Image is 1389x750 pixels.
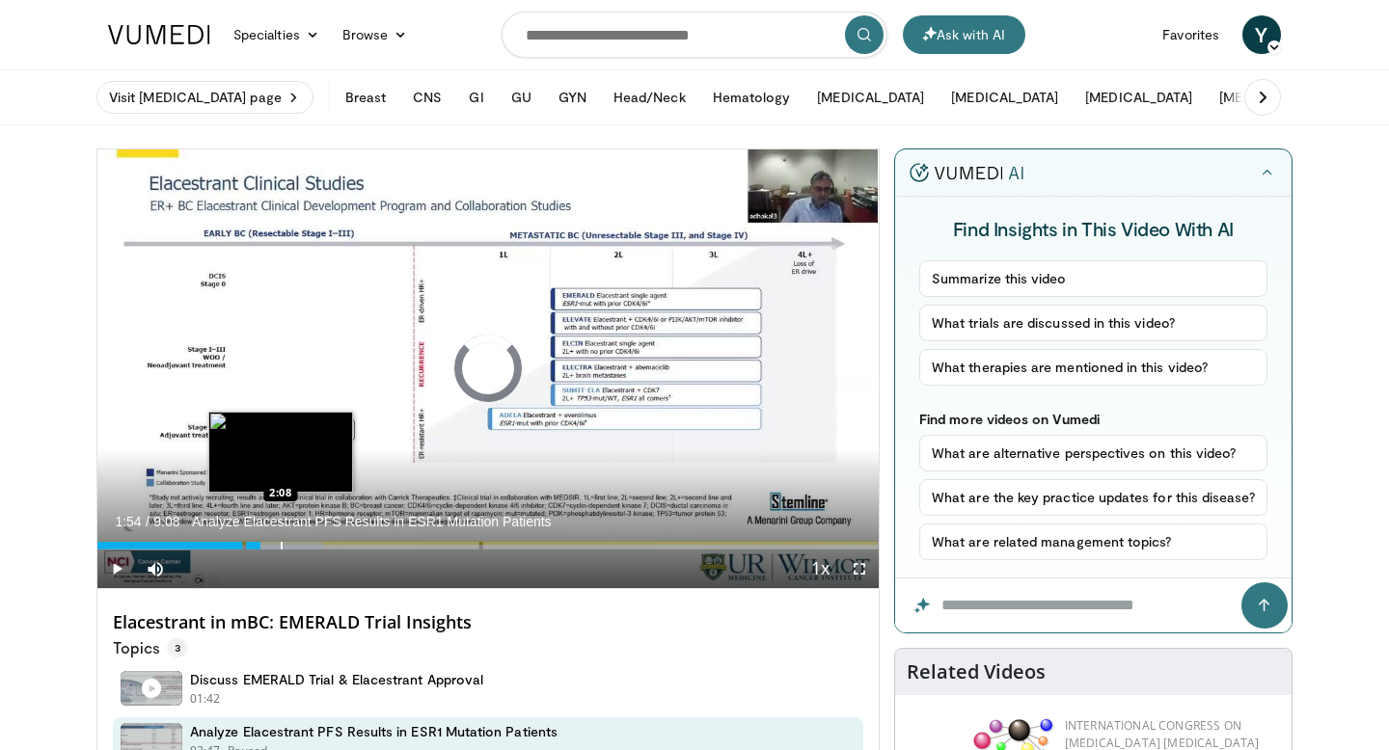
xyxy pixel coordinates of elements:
[919,216,1267,241] h4: Find Insights in This Video With AI
[457,78,495,117] button: GI
[113,638,188,657] p: Topics
[208,412,353,493] img: image.jpeg
[701,78,803,117] button: Hematology
[136,549,175,588] button: Mute
[907,660,1046,683] h4: Related Videos
[115,514,141,529] span: 1:54
[919,479,1267,516] button: What are the key practice updates for this disease?
[895,578,1292,632] input: Question for the AI
[108,25,210,44] img: VuMedi Logo
[802,549,840,588] button: Playback Rate
[1242,15,1281,54] a: Y
[547,78,598,117] button: GYN
[97,149,879,589] video-js: Video Player
[919,349,1267,386] button: What therapies are mentioned in this video?
[840,549,879,588] button: Fullscreen
[805,78,936,117] button: [MEDICAL_DATA]
[190,690,221,708] p: 01:42
[919,435,1267,471] button: What are alternative perspectives on this video?
[167,638,188,657] span: 3
[331,15,420,54] a: Browse
[334,78,397,117] button: Breast
[940,78,1070,117] button: [MEDICAL_DATA]
[919,411,1267,427] p: Find more videos on Vumedi
[1208,78,1338,117] button: [MEDICAL_DATA]
[96,81,313,114] a: Visit [MEDICAL_DATA] page
[146,514,150,529] span: /
[1074,78,1204,117] button: [MEDICAL_DATA]
[97,542,879,549] div: Progress Bar
[919,305,1267,341] button: What trials are discussed in this video?
[222,15,331,54] a: Specialties
[919,523,1267,560] button: What are related management topics?
[190,723,558,740] h4: Analyze Elacestrant PFS Results in ESR1 Mutation Patients
[113,612,863,633] h4: Elacestrant in mBC: EMERALD Trial Insights
[903,15,1025,54] button: Ask with AI
[602,78,697,117] button: Head/Neck
[192,513,552,530] span: Analyze Elacestrant PFS Results in ESR1 Mutation Patients
[1151,15,1231,54] a: Favorites
[500,78,543,117] button: GU
[919,260,1267,297] button: Summarize this video
[401,78,453,117] button: CNS
[153,514,179,529] span: 9:08
[190,671,483,688] h4: Discuss EMERALD Trial & Elacestrant Approval
[910,163,1023,182] img: vumedi-ai-logo.v2.svg
[97,549,136,588] button: Play
[502,12,887,58] input: Search topics, interventions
